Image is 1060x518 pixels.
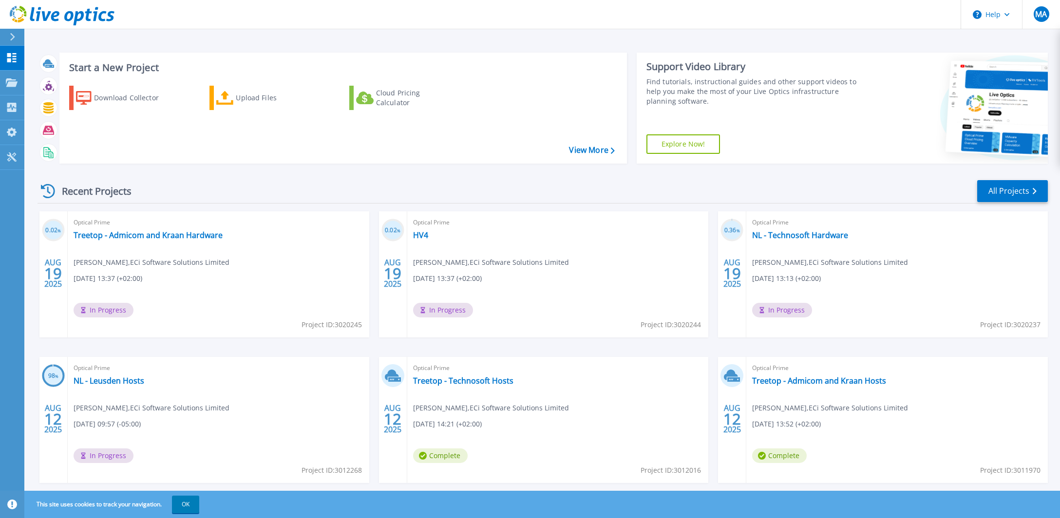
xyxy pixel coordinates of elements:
div: AUG 2025 [44,256,62,291]
div: Find tutorials, instructional guides and other support videos to help you make the most of your L... [646,77,857,106]
span: [DATE] 09:57 (-05:00) [74,419,141,429]
span: Complete [752,448,807,463]
span: Optical Prime [74,363,363,373]
span: 12 [44,415,62,423]
span: Project ID: 3012268 [302,465,362,476]
a: HV4 [413,230,428,240]
span: 19 [44,269,62,277]
span: In Progress [752,303,812,317]
span: Optical Prime [413,363,703,373]
span: [DATE] 13:13 (+02:00) [752,273,821,284]
div: AUG 2025 [44,401,62,437]
span: In Progress [74,303,133,317]
h3: 0.02 [381,225,404,236]
h3: 0.02 [42,225,65,236]
a: Cloud Pricing Calculator [349,86,458,110]
div: Download Collector [94,88,172,108]
span: Project ID: 3020237 [980,319,1041,330]
span: 12 [384,415,401,423]
h3: 0.36 [720,225,743,236]
span: [DATE] 13:52 (+02:00) [752,419,821,429]
span: Project ID: 3011970 [980,465,1041,476]
a: Upload Files [209,86,318,110]
a: NL - Technosoft Hardware [752,230,848,240]
span: % [57,228,61,233]
a: Treetop - Technosoft Hosts [413,376,513,386]
span: 19 [723,269,741,277]
span: In Progress [74,448,133,463]
span: [PERSON_NAME] , ECi Software Solutions Limited [752,257,908,268]
span: [DATE] 13:37 (+02:00) [413,273,482,284]
span: Optical Prime [752,363,1042,373]
div: Support Video Library [646,60,857,73]
span: In Progress [413,303,473,317]
span: This site uses cookies to track your navigation. [27,496,199,513]
span: MA [1035,10,1047,18]
a: All Projects [977,180,1048,202]
span: % [737,228,740,233]
a: Treetop - Admicom and Kraan Hosts [752,376,886,386]
span: Optical Prime [752,217,1042,228]
div: AUG 2025 [383,401,402,437]
span: [DATE] 14:21 (+02:00) [413,419,482,429]
span: Optical Prime [74,217,363,228]
span: [PERSON_NAME] , ECi Software Solutions Limited [752,403,908,413]
div: Cloud Pricing Calculator [376,88,454,108]
a: View More [569,146,614,155]
a: Download Collector [69,86,178,110]
span: Project ID: 3012016 [641,465,701,476]
h3: Start a New Project [69,62,614,73]
div: AUG 2025 [723,256,741,291]
span: [PERSON_NAME] , ECi Software Solutions Limited [74,257,229,268]
span: [DATE] 13:37 (+02:00) [74,273,142,284]
div: AUG 2025 [383,256,402,291]
span: 19 [384,269,401,277]
span: Project ID: 3020245 [302,319,362,330]
span: % [55,373,58,379]
span: [PERSON_NAME] , ECi Software Solutions Limited [413,257,569,268]
div: AUG 2025 [723,401,741,437]
div: Upload Files [236,88,314,108]
div: Recent Projects [38,179,145,203]
span: [PERSON_NAME] , ECi Software Solutions Limited [413,403,569,413]
span: [PERSON_NAME] , ECi Software Solutions Limited [74,403,229,413]
a: Treetop - Admicom and Kraan Hardware [74,230,223,240]
button: OK [172,496,199,513]
span: % [397,228,400,233]
a: Explore Now! [646,134,720,154]
span: Optical Prime [413,217,703,228]
span: 12 [723,415,741,423]
span: Complete [413,448,468,463]
a: NL - Leusden Hosts [74,376,144,386]
h3: 98 [42,370,65,382]
span: Project ID: 3020244 [641,319,701,330]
